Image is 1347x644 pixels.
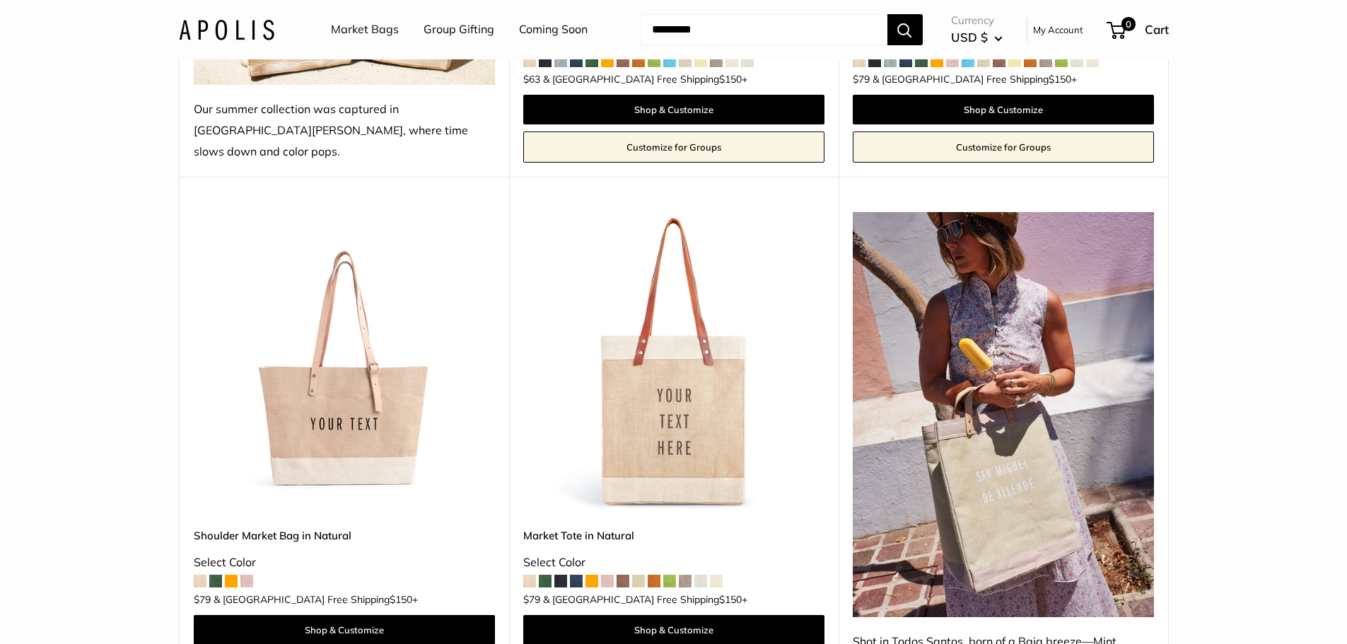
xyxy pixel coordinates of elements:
[523,527,824,544] a: Market Tote in Natural
[853,212,1154,617] img: Shot in Todos Santos, born of a Baja breeze—Mint Sorbet is our freshest shade yet. Just add sunsh...
[519,19,588,40] a: Coming Soon
[1108,18,1169,41] a: 0 Cart
[887,14,923,45] button: Search
[951,26,1003,49] button: USD $
[390,593,412,606] span: $150
[194,593,211,606] span: $79
[719,593,742,606] span: $150
[853,131,1154,163] a: Customize for Groups
[194,212,495,513] a: Shoulder Market Bag in NaturalShoulder Market Bag in Natural
[873,74,1077,84] span: & [GEOGRAPHIC_DATA] Free Shipping +
[951,11,1003,30] span: Currency
[719,73,742,86] span: $150
[543,74,747,84] span: & [GEOGRAPHIC_DATA] Free Shipping +
[523,131,824,163] a: Customize for Groups
[641,14,887,45] input: Search...
[1145,22,1169,37] span: Cart
[523,212,824,513] img: description_Make it yours with custom printed text.
[1121,17,1135,31] span: 0
[1049,73,1071,86] span: $150
[523,73,540,86] span: $63
[194,212,495,513] img: Shoulder Market Bag in Natural
[194,99,495,163] div: Our summer collection was captured in [GEOGRAPHIC_DATA][PERSON_NAME], where time slows down and c...
[424,19,494,40] a: Group Gifting
[523,212,824,513] a: description_Make it yours with custom printed text.description_The Original Market bag in its 4 n...
[523,593,540,606] span: $79
[853,95,1154,124] a: Shop & Customize
[331,19,399,40] a: Market Bags
[194,552,495,573] div: Select Color
[543,595,747,604] span: & [GEOGRAPHIC_DATA] Free Shipping +
[951,30,988,45] span: USD $
[523,552,824,573] div: Select Color
[523,95,824,124] a: Shop & Customize
[214,595,418,604] span: & [GEOGRAPHIC_DATA] Free Shipping +
[853,73,870,86] span: $79
[179,19,274,40] img: Apolis
[194,527,495,544] a: Shoulder Market Bag in Natural
[1033,21,1083,38] a: My Account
